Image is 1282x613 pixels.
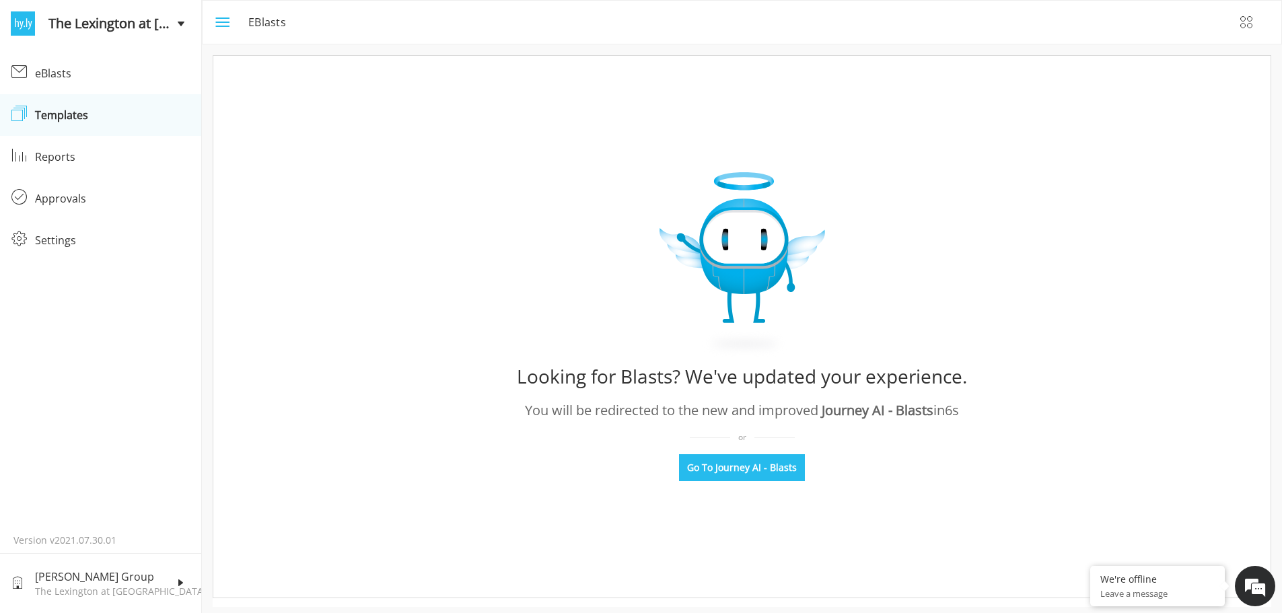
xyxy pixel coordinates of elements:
[11,11,35,36] img: logo
[48,13,177,34] span: The Lexington at [GEOGRAPHIC_DATA] Property Team
[525,400,959,421] div: You will be redirected to the new and improved in 6 s
[248,14,294,30] p: eBlasts
[205,6,238,38] button: menu
[679,454,805,481] button: Go To Journey AI - Blasts
[35,232,190,248] div: Settings
[660,172,825,357] img: expiry_Image
[13,534,188,547] p: Version v2021.07.30.01
[1100,587,1215,600] p: Leave a message
[517,360,967,392] div: Looking for Blasts? We've updated your experience.
[35,149,190,165] div: Reports
[35,107,190,123] div: Templates
[35,190,190,207] div: Approvals
[690,431,795,443] div: or
[822,401,933,419] span: Journey AI - Blasts
[1100,573,1215,585] div: We're offline
[687,461,797,474] span: Go To Journey AI - Blasts
[35,65,190,81] div: eBlasts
